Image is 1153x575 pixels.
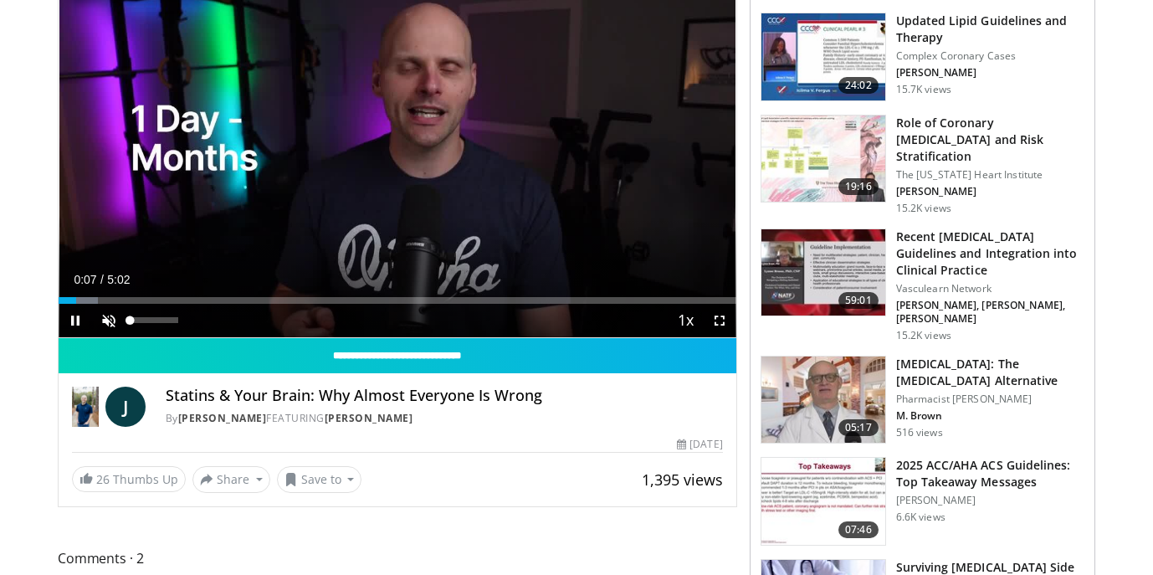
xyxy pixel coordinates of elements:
p: 15.7K views [896,83,951,96]
h4: Statins & Your Brain: Why Almost Everyone Is Wrong [166,387,723,405]
img: 87825f19-cf4c-4b91-bba1-ce218758c6bb.150x105_q85_crop-smart_upscale.jpg [761,229,885,316]
div: [DATE] [677,437,722,452]
p: 15.2K views [896,329,951,342]
p: Vasculearn Network [896,282,1084,295]
img: Dr. Jordan Rennicke [72,387,99,427]
p: [PERSON_NAME] [896,494,1084,507]
p: 15.2K views [896,202,951,215]
img: ce9609b9-a9bf-4b08-84dd-8eeb8ab29fc6.150x105_q85_crop-smart_upscale.jpg [761,357,885,444]
p: [PERSON_NAME] [896,66,1084,80]
span: / [100,273,104,286]
span: 5:02 [107,273,130,286]
a: [PERSON_NAME] [325,411,413,425]
button: Pause [59,304,92,337]
div: By FEATURING [166,411,723,426]
p: Pharmacist [PERSON_NAME] [896,393,1084,406]
div: Volume Level [130,317,177,323]
p: [PERSON_NAME], [PERSON_NAME], [PERSON_NAME] [896,299,1084,326]
button: Unmute [92,304,126,337]
a: 59:01 Recent [MEDICAL_DATA] Guidelines and Integration into Clinical Practice Vasculearn Network ... [761,228,1084,342]
span: 0:07 [74,273,96,286]
button: Share [192,466,270,493]
button: Save to [277,466,362,493]
button: Fullscreen [703,304,736,337]
img: 1efa8c99-7b8a-4ab5-a569-1c219ae7bd2c.150x105_q85_crop-smart_upscale.jpg [761,116,885,203]
h3: Updated Lipid Guidelines and Therapy [896,13,1084,46]
img: 77f671eb-9394-4acc-bc78-a9f077f94e00.150x105_q85_crop-smart_upscale.jpg [761,13,885,100]
span: 1,395 views [642,470,723,490]
p: [PERSON_NAME] [896,185,1084,198]
h3: Role of Coronary [MEDICAL_DATA] and Risk Stratification [896,115,1084,165]
a: 24:02 Updated Lipid Guidelines and Therapy Complex Coronary Cases [PERSON_NAME] 15.7K views [761,13,1084,101]
span: Comments 2 [58,547,737,569]
p: M. Brown [896,409,1084,423]
button: Playback Rate [669,304,703,337]
span: 19:16 [838,178,879,195]
p: 6.6K views [896,511,945,524]
p: Complex Coronary Cases [896,49,1084,63]
a: 07:46 2025 ACC/AHA ACS Guidelines: Top Takeaway Messages [PERSON_NAME] 6.6K views [761,457,1084,546]
img: 369ac253-1227-4c00-b4e1-6e957fd240a8.150x105_q85_crop-smart_upscale.jpg [761,458,885,545]
p: 516 views [896,426,943,439]
span: 26 [96,471,110,487]
h3: Recent [MEDICAL_DATA] Guidelines and Integration into Clinical Practice [896,228,1084,279]
a: [PERSON_NAME] [178,411,267,425]
h3: [MEDICAL_DATA]: The [MEDICAL_DATA] Alternative [896,356,1084,389]
span: 24:02 [838,77,879,94]
div: Progress Bar [59,297,736,304]
a: J [105,387,146,427]
span: 59:01 [838,292,879,309]
a: 19:16 Role of Coronary [MEDICAL_DATA] and Risk Stratification The [US_STATE] Heart Institute [PER... [761,115,1084,215]
a: 05:17 [MEDICAL_DATA]: The [MEDICAL_DATA] Alternative Pharmacist [PERSON_NAME] M. Brown 516 views [761,356,1084,444]
h3: 2025 ACC/AHA ACS Guidelines: Top Takeaway Messages [896,457,1084,490]
a: 26 Thumbs Up [72,466,186,492]
span: 05:17 [838,419,879,436]
span: 07:46 [838,521,879,538]
p: The [US_STATE] Heart Institute [896,168,1084,182]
